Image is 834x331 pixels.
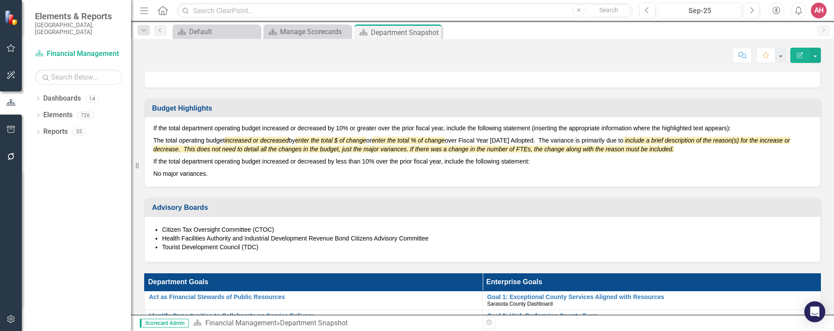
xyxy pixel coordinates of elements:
[35,49,122,59] a: Financial Management
[35,70,122,85] input: Search Below...
[162,243,812,251] li: Tourist Development Council (TDC)
[372,137,445,144] em: enter the total % of change
[140,319,189,328] span: Scorecard Admin
[77,111,94,119] div: 726
[43,127,68,137] a: Reports
[152,105,816,112] h3: Budget Highlights
[804,301,825,322] div: Open Intercom Messenger
[811,3,827,18] button: AH
[482,310,820,329] td: Double-Click to Edit Right Click for Context Menu
[661,6,738,16] div: Sep-25
[35,11,122,21] span: Elements & Reports
[599,7,618,14] span: Search
[72,128,86,136] div: 55
[145,291,483,310] td: Double-Click to Edit Right Click for Context Menu
[162,225,812,234] li: Citizen Tax Oversight Committee (CTOC)
[153,167,812,178] p: No major variances.
[587,4,630,17] button: Search
[4,10,20,25] img: ClearPoint Strategy
[175,26,258,37] a: Default
[371,27,439,38] div: Department Snapshot
[162,234,812,243] li: Health Facilities Authority and Industrial Development Revenue Bond Citizens Advisory Committee
[295,137,319,144] em: enter the
[145,310,483,329] td: Double-Click to Edit Right Click for Context Menu
[321,137,367,144] em: total $ of change
[280,319,348,327] div: Department Snapshot
[205,319,277,327] a: Financial Management
[487,301,553,307] span: Sarasota County Dashboard
[43,94,81,104] a: Dashboards
[149,313,478,319] a: Identify Opportunities to Collaborate on Service Delivery
[189,26,258,37] div: Default
[152,204,816,212] h3: Advisory Boards
[35,21,122,36] small: [GEOGRAPHIC_DATA], [GEOGRAPHIC_DATA]
[149,294,478,300] a: Act as Financial Stewards of Public Resources
[482,291,820,310] td: Double-Click to Edit Right Click for Context Menu
[153,155,812,167] p: If the total department operating budget increased or decreased by less than 10% over the prior f...
[280,26,349,37] div: Manage Scorecards
[85,95,99,102] div: 14
[658,3,741,18] button: Sep-25
[153,124,812,134] p: If the total department operating budget increased or decreased by 10% or greater over the prior ...
[225,137,288,144] em: increased or decreased
[177,3,633,18] input: Search ClearPoint...
[487,313,816,319] a: Goal 2: High-Performing County Team
[193,318,476,328] div: »
[153,134,812,155] p: The total operating budget by or over Fiscal Year [DATE] Adopted. The variance is primarily due to
[43,110,73,120] a: Elements
[266,26,349,37] a: Manage Scorecards
[487,294,816,300] a: Goal 1: Exceptional County Services Aligned with Resources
